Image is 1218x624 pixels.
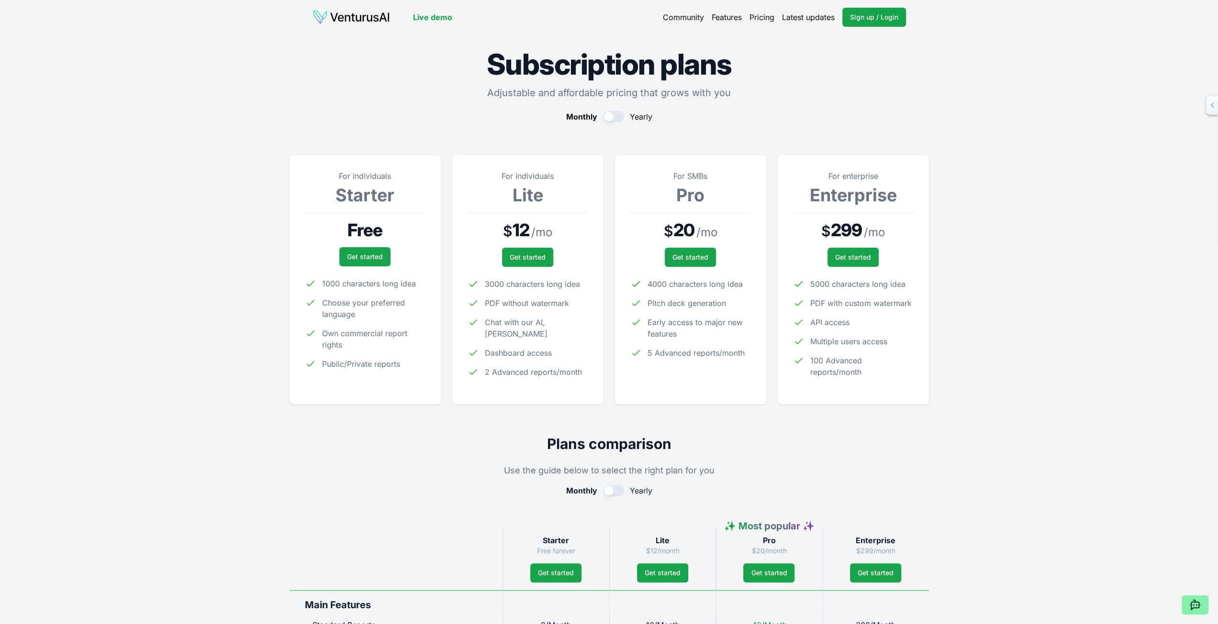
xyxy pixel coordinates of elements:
[322,297,425,320] span: Choose your preferred language
[648,317,751,339] span: Early access to major new features
[290,435,929,452] h2: Plans comparison
[696,225,717,240] span: / mo
[842,8,906,27] a: Sign up / Login
[810,297,912,309] span: PDF with custom watermark
[663,222,673,240] span: $
[810,336,887,347] span: Multiple users access
[831,220,862,240] span: 299
[810,317,849,328] span: API access
[485,366,582,378] span: 2 Advanced reports/month
[850,12,898,22] span: Sign up / Login
[810,355,914,378] span: 100 Advanced reports/month
[485,347,552,359] span: Dashboard access
[663,11,704,23] a: Community
[485,297,569,309] span: PDF without watermark
[305,186,425,205] h3: Starter
[313,10,390,25] img: logo
[712,11,742,23] a: Features
[347,220,382,240] span: Free
[724,535,815,546] h3: Pro
[322,358,400,370] span: Public/Private reports
[830,546,921,556] p: $299/month
[290,86,929,99] p: Adjustable and affordable pricing that grows with you
[530,563,581,582] a: Get started
[793,170,914,182] p: For enterprise
[850,563,901,582] a: Get started
[810,278,905,290] span: 5000 characters long idea
[673,220,694,240] span: 20
[749,11,774,23] a: Pricing
[648,347,745,359] span: 5 Advanced reports/month
[782,11,835,23] a: Latest updates
[485,317,588,339] span: Chat with our AI, [PERSON_NAME]
[617,535,708,546] h3: Lite
[531,225,552,240] span: / mo
[566,485,597,496] span: Monthly
[322,328,425,350] span: Own commercial report rights
[566,111,597,122] span: Monthly
[617,546,708,556] p: $12/month
[468,186,588,205] h3: Lite
[743,563,794,582] a: Get started
[827,248,879,267] a: Get started
[502,248,553,267] a: Get started
[630,111,652,122] span: Yearly
[290,464,929,477] p: Use the guide below to select the right plan for you
[630,186,751,205] h3: Pro
[485,278,580,290] span: 3000 characters long idea
[322,278,416,289] span: 1000 characters long idea
[864,225,885,240] span: / mo
[503,222,513,240] span: $
[511,546,602,556] p: Free forever
[830,535,921,546] h3: Enterprise
[413,11,452,23] a: Live demo
[630,170,751,182] p: For SMBs
[724,546,815,556] p: $20/month
[648,278,743,290] span: 4000 characters long idea
[821,222,831,240] span: $
[793,186,914,205] h3: Enterprise
[290,50,929,78] h1: Subscription plans
[290,590,503,612] div: Main Features
[630,485,652,496] span: Yearly
[648,297,726,309] span: Pitch deck generation
[724,520,814,532] span: ✨ Most popular ✨
[511,535,602,546] h3: Starter
[665,248,716,267] a: Get started
[468,170,588,182] p: For individuals
[305,170,425,182] p: For individuals
[513,220,529,240] span: 12
[339,247,391,266] a: Get started
[637,563,688,582] a: Get started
